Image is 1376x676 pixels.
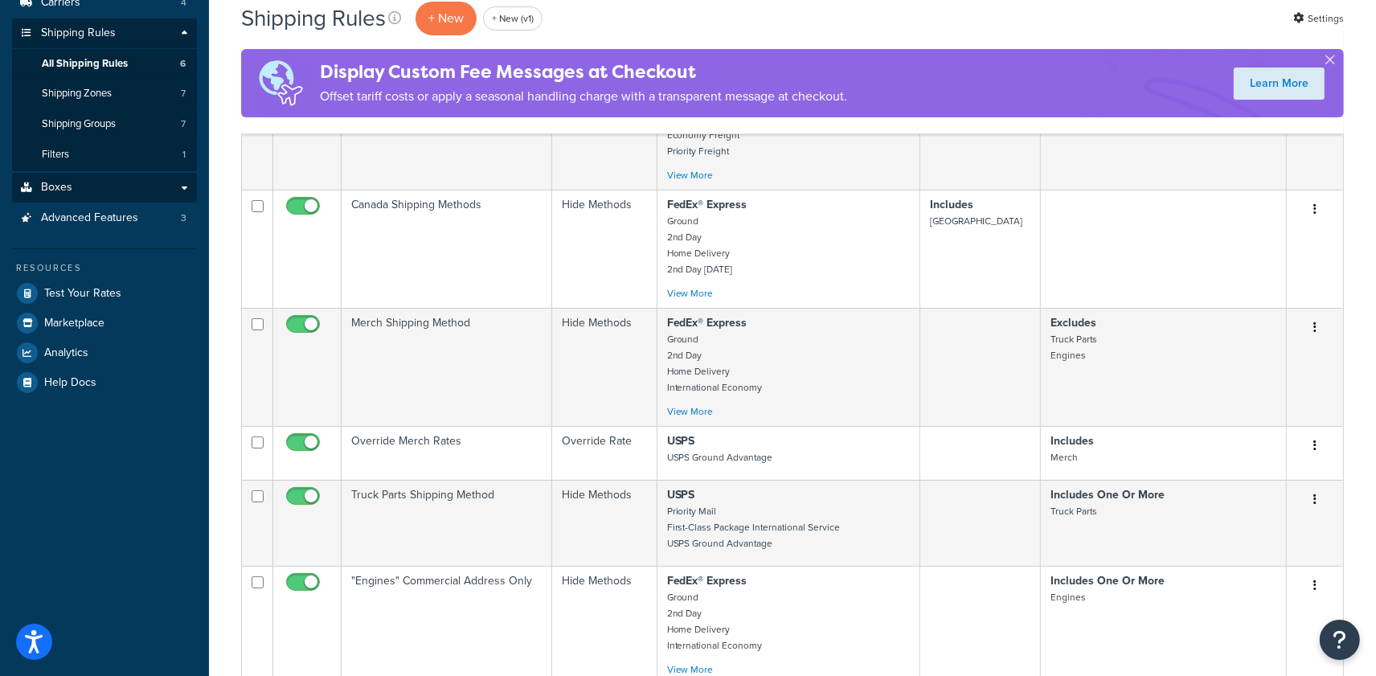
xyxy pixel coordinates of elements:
a: All Shipping Rules 6 [12,49,197,79]
a: View More [667,168,714,182]
a: View More [667,404,714,419]
span: Shipping Rules [41,27,116,40]
p: + New [416,2,477,35]
a: Marketplace [12,309,197,338]
span: Shipping Zones [42,87,112,100]
a: Shipping Rules [12,18,197,48]
span: 7 [181,117,186,131]
span: Marketplace [44,317,104,330]
span: Filters [42,148,69,162]
td: Override Rate [552,426,657,480]
strong: Includes [1050,432,1094,449]
strong: Includes One Or More [1050,572,1165,589]
span: Test Your Rates [44,287,121,301]
td: Hide Methods [552,190,657,308]
span: 6 [180,57,186,71]
span: Analytics [44,346,88,360]
strong: Excludes [1050,314,1096,331]
td: Truck Parts Shipping Method [342,480,552,566]
a: Settings [1293,7,1344,30]
strong: Includes One Or More [1050,486,1165,503]
small: Economy Freight Priority Freight [667,128,740,158]
small: USPS Ground Advantage [667,450,773,465]
a: Learn More [1234,68,1325,100]
span: 7 [181,87,186,100]
span: 1 [182,148,186,162]
p: Offset tariff costs or apply a seasonal handling charge with a transparent message at checkout. [320,85,847,108]
a: Advanced Features 3 [12,203,197,233]
small: Ground 2nd Day Home Delivery International Economy [667,590,763,653]
td: Hide Methods [552,480,657,566]
td: Hide Methods [552,308,657,426]
a: Shipping Zones 7 [12,79,197,109]
h4: Display Custom Fee Messages at Checkout [320,59,847,85]
a: Analytics [12,338,197,367]
strong: FedEx® Express [667,196,747,213]
td: Override Merch Rates [342,426,552,480]
small: Priority Mail First-Class Package International Service USPS Ground Advantage [667,504,841,551]
span: Help Docs [44,376,96,390]
td: Canada Shipping Methods [342,190,552,308]
small: [GEOGRAPHIC_DATA] [930,214,1022,228]
a: View More [667,286,714,301]
strong: FedEx® Express [667,572,747,589]
strong: USPS [667,432,695,449]
strong: Includes [930,196,973,213]
small: Ground 2nd Day Home Delivery 2nd Day [DATE] [667,214,733,277]
li: Advanced Features [12,203,197,233]
span: 3 [181,211,186,225]
button: Open Resource Center [1320,620,1360,660]
img: duties-banner-06bc72dcb5fe05cb3f9472aba00be2ae8eb53ab6f0d8bb03d382ba314ac3c341.png [241,49,320,117]
li: All Shipping Rules [12,49,197,79]
small: Truck Parts Engines [1050,332,1097,363]
span: Shipping Groups [42,117,116,131]
small: Merch [1050,450,1078,465]
a: Filters 1 [12,140,197,170]
td: Merch Shipping Method [342,308,552,426]
strong: FedEx® Express [667,314,747,331]
a: Test Your Rates [12,279,197,308]
small: Ground 2nd Day Home Delivery International Economy [667,332,763,395]
span: Advanced Features [41,211,138,225]
span: All Shipping Rules [42,57,128,71]
h1: Shipping Rules [241,2,386,34]
a: Help Docs [12,368,197,397]
a: Boxes [12,173,197,203]
small: Truck Parts [1050,504,1097,518]
span: Boxes [41,181,72,195]
li: Shipping Zones [12,79,197,109]
li: Shipping Rules [12,18,197,171]
li: Filters [12,140,197,170]
div: Resources [12,261,197,275]
a: Shipping Groups 7 [12,109,197,139]
li: Shipping Groups [12,109,197,139]
strong: USPS [667,486,695,503]
a: + New (v1) [483,6,543,31]
small: Engines [1050,590,1086,604]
